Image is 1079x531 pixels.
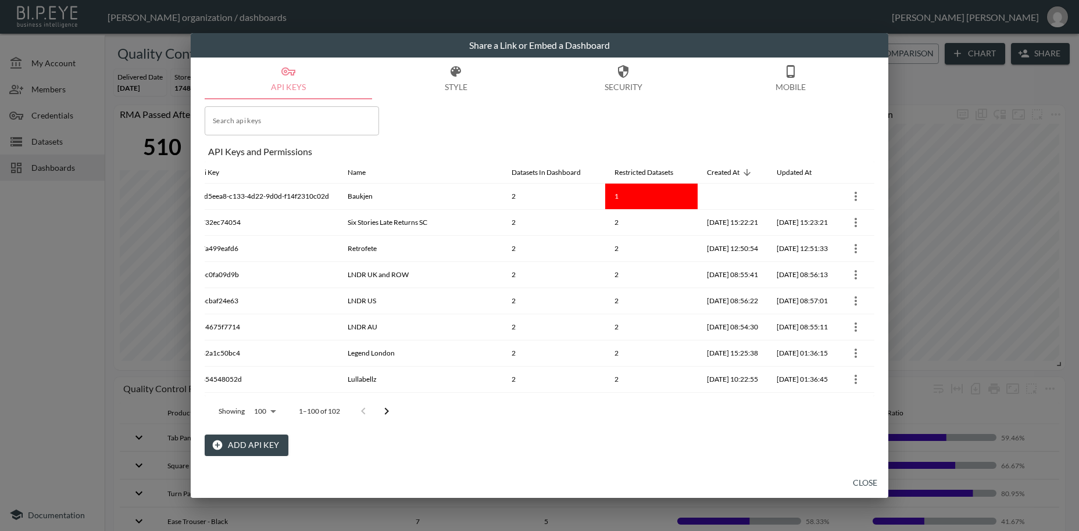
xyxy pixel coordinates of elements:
[846,472,884,494] button: Close
[338,340,502,367] th: Legend London
[338,314,502,340] th: LNDR AU
[837,184,874,210] th: {"key":null,"ref":null,"props":{"row":{"id":"b273f5e6-21af-4eb3-a13d-8ce645e389cf","apiKey":"d5d5...
[502,262,605,288] th: 2
[605,184,698,210] th: 1
[605,210,698,236] th: 2
[605,236,698,262] th: 2
[502,210,605,236] th: 2
[698,262,767,288] th: 2025-06-10, 08:55:41
[837,393,874,419] th: {"key":null,"ref":null,"props":{"row":{"id":"dd75cca6-29a3-4b79-9085-981d2baa8196","apiKey":"...8...
[205,435,288,456] button: Add API Key
[502,236,605,262] th: 2
[338,288,502,314] th: LNDR US
[846,396,865,415] button: more
[338,236,502,262] th: Retrofete
[187,210,338,236] th: ...732ec74054
[698,393,767,419] th: 2025-04-28, 11:41:41
[196,166,234,180] span: Api Key
[698,288,767,314] th: 2025-06-10, 08:56:22
[605,288,698,314] th: 2
[777,166,812,180] div: Updated At
[707,58,874,99] button: Mobile
[837,210,874,236] th: {"key":null,"ref":null,"props":{"row":{"id":"85c2dbd1-1599-4edb-8321-c560d5f3938c","apiKey":"...7...
[846,292,865,310] button: more
[187,184,338,210] th: d5d5eea8-c133-4d22-9d0d-f14f2310c02d
[375,400,398,423] button: Go to next page
[208,146,874,157] div: API Keys and Permissions
[605,314,698,340] th: 2
[846,344,865,363] button: more
[767,288,837,314] th: 2025-06-10, 08:57:01
[196,166,219,180] div: Api Key
[846,265,865,284] button: more
[767,314,837,340] th: 2025-06-10, 08:55:11
[512,166,581,180] div: Datasets In Dashboard
[338,184,502,210] th: Baukjen
[846,370,865,389] button: more
[698,314,767,340] th: 2025-06-10, 08:54:30
[338,210,502,236] th: Six Stories Late Returns SC
[187,262,338,288] th: ...bc0fa09d9b
[837,236,874,262] th: {"key":null,"ref":null,"props":{"row":{"id":"6c6d4722-915f-400c-8b43-07d6dd8662da","apiKey":"...7...
[605,393,698,419] th: 2
[698,367,767,393] th: 2025-05-29, 10:22:55
[707,166,755,180] span: Created At
[299,406,340,416] p: 1–100 of 102
[249,404,280,419] div: 100
[338,262,502,288] th: LNDR UK and ROW
[605,340,698,367] th: 2
[846,213,865,232] button: more
[502,288,605,314] th: 2
[707,166,739,180] div: Created At
[348,166,381,180] span: Name
[846,318,865,336] button: more
[338,393,502,419] th: Montirex-Staging-New
[187,367,338,393] th: ...654548052d
[614,166,673,180] div: Restricted Datasets
[846,239,865,258] button: more
[205,58,372,99] button: API Keys
[187,340,338,367] th: ...82a1c50bc4
[338,367,502,393] th: Lullabellz
[605,262,698,288] th: 2
[777,166,827,180] span: Updated At
[372,58,539,99] button: Style
[837,262,874,288] th: {"key":null,"ref":null,"props":{"row":{"id":"72e68c87-99d2-42fa-84fd-1975d797edba","apiKey":"...b...
[767,236,837,262] th: 2025-07-14, 12:51:33
[837,340,874,367] th: {"key":null,"ref":null,"props":{"row":{"id":"fe4c5e3f-f504-4993-91b4-c3964dd1bcd1","apiKey":"...8...
[767,340,837,367] th: 2025-06-10, 01:36:15
[605,367,698,393] th: 2
[512,166,596,180] span: Datasets In Dashboard
[698,210,767,236] th: 2025-07-22, 15:22:21
[187,288,338,314] th: ...6cbaf24e63
[767,393,837,419] th: 2025-06-10, 01:37:09
[767,210,837,236] th: 2025-07-22, 15:23:21
[502,340,605,367] th: 2
[502,184,605,210] th: 2
[767,367,837,393] th: 2025-06-10, 01:36:45
[191,33,888,58] h2: Share a Link or Embed a Dashboard
[837,367,874,393] th: {"key":null,"ref":null,"props":{"row":{"id":"5daf9cd3-a80c-4224-a474-145c8570214c","apiKey":"...6...
[539,58,707,99] button: Security
[767,262,837,288] th: 2025-06-10, 08:56:13
[837,288,874,314] th: {"key":null,"ref":null,"props":{"row":{"id":"643ee1c5-7c49-40ee-a08a-1eb632d847d1","apiKey":"...6...
[614,166,688,180] span: Restricted Datasets
[502,367,605,393] th: 2
[502,314,605,340] th: 2
[837,314,874,340] th: {"key":null,"ref":null,"props":{"row":{"id":"9c703483-84bb-43f7-a47e-2a25f8f04752","apiKey":"...d...
[187,236,338,262] th: ...7a499eafd6
[348,166,366,180] div: Name
[502,393,605,419] th: 2
[698,236,767,262] th: 2025-07-14, 12:50:54
[187,314,338,340] th: ...d4675f7714
[219,406,245,416] p: Showing
[187,393,338,419] th: ...826827568c
[846,187,865,206] button: more
[698,340,767,367] th: 2025-06-04, 15:25:38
